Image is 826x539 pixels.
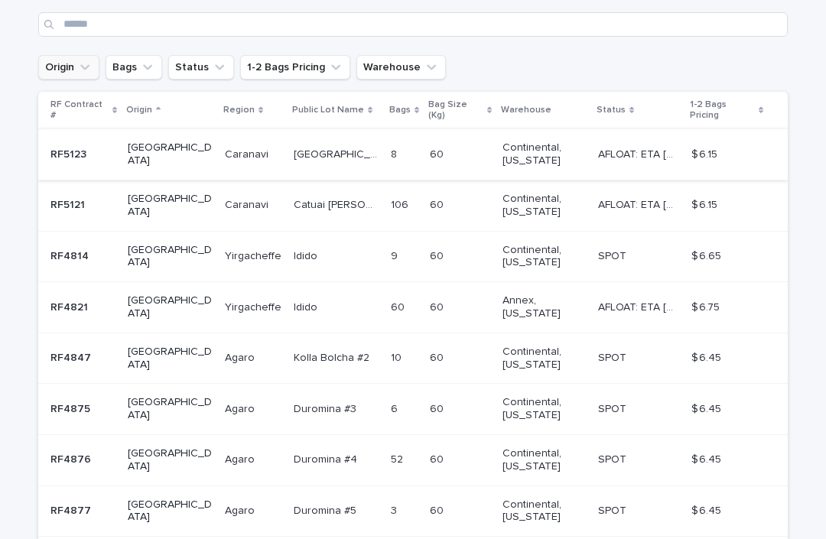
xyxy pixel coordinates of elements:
[225,450,258,466] p: Agaro
[225,145,272,161] p: Caranavi
[168,55,234,80] button: Status
[598,196,682,212] p: AFLOAT: ETA 10-15-2025
[598,247,629,263] p: SPOT
[38,333,788,384] tr: RF4847RF4847 [GEOGRAPHIC_DATA]AgaroAgaro Kolla Bolcha #2Kolla Bolcha #2 1010 6060 Continental, [U...
[391,450,406,466] p: 52
[356,55,446,80] button: Warehouse
[38,55,99,80] button: Origin
[225,502,258,518] p: Agaro
[430,349,447,365] p: 60
[128,193,213,219] p: [GEOGRAPHIC_DATA]
[294,247,320,263] p: Idido
[691,400,724,416] p: $ 6.45
[598,145,682,161] p: AFLOAT: ETA 10-15-2025
[691,349,724,365] p: $ 6.45
[598,349,629,365] p: SPOT
[294,196,382,212] p: Catuai [PERSON_NAME]
[294,145,382,161] p: [GEOGRAPHIC_DATA]
[391,145,400,161] p: 8
[391,400,401,416] p: 6
[430,298,447,314] p: 60
[690,96,755,125] p: 1-2 Bags Pricing
[38,231,788,282] tr: RF4814RF4814 [GEOGRAPHIC_DATA]YirgacheffeYirgacheffe IdidoIdido 99 6060 Continental, [US_STATE] S...
[38,180,788,231] tr: RF5121RF5121 [GEOGRAPHIC_DATA]CaranaviCaranavi Catuai [PERSON_NAME]Catuai [PERSON_NAME] 106106 60...
[430,247,447,263] p: 60
[50,502,94,518] p: RF4877
[501,102,551,119] p: Warehouse
[50,196,88,212] p: RF5121
[38,282,788,333] tr: RF4821RF4821 [GEOGRAPHIC_DATA]YirgacheffeYirgacheffe IdidoIdido 6060 6060 Annex, [US_STATE] AFLOA...
[691,298,723,314] p: $ 6.75
[691,145,720,161] p: $ 6.15
[691,450,724,466] p: $ 6.45
[38,485,788,537] tr: RF4877RF4877 [GEOGRAPHIC_DATA]AgaroAgaro Duromina #5Duromina #5 33 6060 Continental, [US_STATE] S...
[430,450,447,466] p: 60
[389,102,411,119] p: Bags
[597,102,626,119] p: Status
[50,247,92,263] p: RF4814
[294,450,360,466] p: Duromina #4
[294,349,372,365] p: Kolla Bolcha #2
[240,55,350,80] button: 1-2 Bags Pricing
[391,349,405,365] p: 10
[128,447,213,473] p: [GEOGRAPHIC_DATA]
[391,196,411,212] p: 106
[598,450,629,466] p: SPOT
[691,247,724,263] p: $ 6.65
[391,502,400,518] p: 3
[430,196,447,212] p: 60
[50,96,109,125] p: RF Contract #
[50,145,89,161] p: RF5123
[50,450,94,466] p: RF4876
[598,298,682,314] p: AFLOAT: ETA 09-28-2025
[391,247,401,263] p: 9
[292,102,364,119] p: Public Lot Name
[128,346,213,372] p: [GEOGRAPHIC_DATA]
[225,196,272,212] p: Caranavi
[128,294,213,320] p: [GEOGRAPHIC_DATA]
[128,244,213,270] p: [GEOGRAPHIC_DATA]
[294,502,359,518] p: Duromina #5
[106,55,162,80] button: Bags
[294,400,359,416] p: Duromina #3
[430,145,447,161] p: 60
[430,400,447,416] p: 60
[391,298,408,314] p: 60
[50,298,91,314] p: RF4821
[126,102,152,119] p: Origin
[50,400,93,416] p: RF4875
[598,400,629,416] p: SPOT
[691,502,724,518] p: $ 6.45
[128,141,213,167] p: [GEOGRAPHIC_DATA]
[225,349,258,365] p: Agaro
[128,396,213,422] p: [GEOGRAPHIC_DATA]
[128,498,213,524] p: [GEOGRAPHIC_DATA]
[225,400,258,416] p: Agaro
[294,298,320,314] p: Idido
[428,96,483,125] p: Bag Size (Kg)
[598,502,629,518] p: SPOT
[225,298,285,314] p: Yirgacheffe
[50,349,94,365] p: RF4847
[225,247,285,263] p: Yirgacheffe
[430,502,447,518] p: 60
[691,196,720,212] p: $ 6.15
[38,12,788,37] input: Search
[223,102,255,119] p: Region
[38,129,788,180] tr: RF5123RF5123 [GEOGRAPHIC_DATA]CaranaviCaranavi [GEOGRAPHIC_DATA][GEOGRAPHIC_DATA] 88 6060 Contine...
[38,384,788,435] tr: RF4875RF4875 [GEOGRAPHIC_DATA]AgaroAgaro Duromina #3Duromina #3 66 6060 Continental, [US_STATE] S...
[38,434,788,485] tr: RF4876RF4876 [GEOGRAPHIC_DATA]AgaroAgaro Duromina #4Duromina #4 5252 6060 Continental, [US_STATE]...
